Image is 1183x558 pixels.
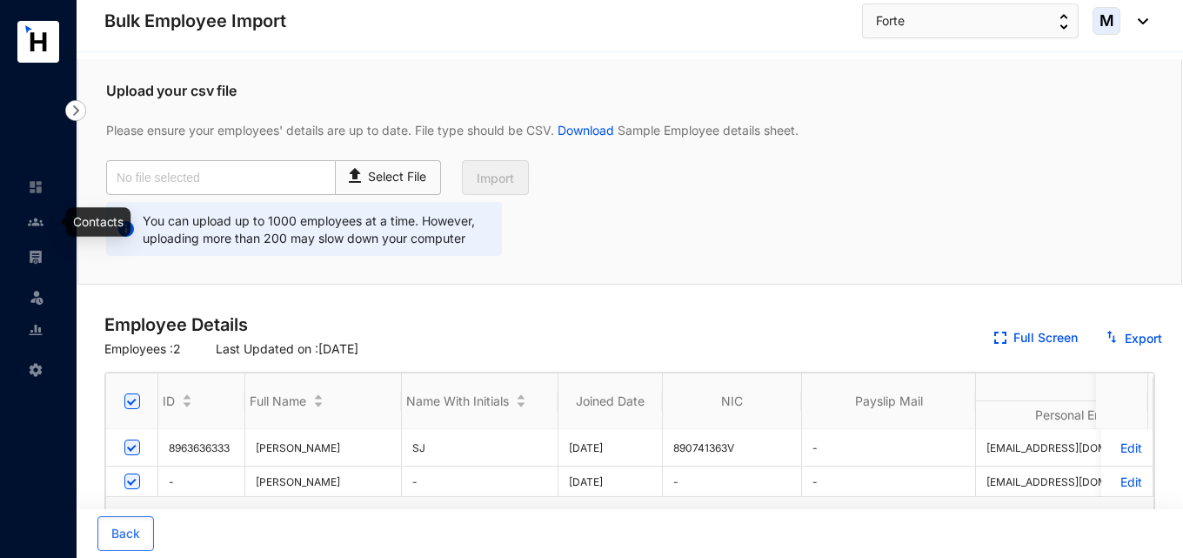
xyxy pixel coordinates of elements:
img: nav-icon-right.af6afadce00d159da59955279c43614e.svg [65,100,86,121]
td: - [663,467,802,497]
img: people-unselected.118708e94b43a90eceab.svg [28,214,43,230]
span: ID [163,393,175,408]
td: - [802,429,976,467]
span: [PERSON_NAME] [256,441,391,454]
a: Full Screen [1013,330,1078,345]
td: Paul Mitchell [245,467,402,497]
img: upload-icon.e7779a65feecae32d790bdb39620e36f.svg [344,161,368,186]
a: Edit [1112,474,1142,489]
img: leave-unselected.2934df6273408c3f84d9.svg [28,288,45,306]
button: Back [97,516,154,551]
span: [EMAIL_ADDRESS][DOMAIN_NAME] [986,441,1163,454]
p: Select File [368,168,426,186]
li: Payroll [14,239,56,274]
th: NIC [663,373,802,429]
input: No file selected [106,160,336,195]
li: Home [14,170,56,205]
td: [DATE] [558,467,663,497]
button: Import [462,160,529,195]
a: Export [1125,331,1162,346]
span: M [1099,13,1114,29]
button: Full Screen [980,321,1092,356]
th: ID [158,373,245,429]
img: dropdown-black.8e83cc76930a90b1a4fdb6d089b7bf3a.svg [1129,18,1148,24]
img: payroll-unselected.b590312f920e76f0c668.svg [28,249,43,265]
p: Upload your csv file [106,80,1153,101]
img: settings-unselected.1febfda315e6e19643a1.svg [28,362,43,378]
img: expand.44ba77930b780aef2317a7ddddf64422.svg [994,332,1006,344]
td: 890741363V [663,429,802,467]
a: Edit [1112,440,1142,455]
p: Last Updated on : [DATE] [216,340,358,358]
td: - [158,467,245,497]
th: Payslip Mail [802,373,976,429]
th: Personal Email [976,401,1176,429]
img: up-down-arrow.74152d26bf9780fbf563ca9c90304185.svg [1059,14,1068,30]
span: [PERSON_NAME] [256,475,391,488]
button: Export [1092,321,1176,356]
td: - [802,467,976,497]
img: export.331d0dd4d426c9acf19646af862b8729.svg [1106,331,1118,343]
td: SJ [402,429,558,467]
button: Forte [862,3,1079,38]
p: You can upload up to 1000 employees at a time. However, uploading more than 200 may slow down you... [137,211,490,247]
th: Name With Initials [402,373,558,429]
span: [EMAIL_ADDRESS][DOMAIN_NAME] [986,475,1163,488]
th: Joined Date [558,373,663,429]
td: [DATE] [558,429,663,467]
td: Sara Ann Jayasuriya [245,429,402,467]
span: Full Name [250,393,306,408]
p: Employee Details [104,313,248,337]
td: 8963636333 [158,429,245,467]
span: Back [111,525,140,542]
span: Name With Initials [406,393,509,408]
p: Employees : 2 [104,340,181,358]
a: Download [554,123,618,138]
th: Full Name [245,373,402,429]
li: Contacts [14,205,56,239]
img: report-unselected.e6a6b4230fc7da01f883.svg [28,322,43,338]
td: - [402,467,558,497]
p: Bulk Employee Import [104,9,286,33]
span: Forte [876,11,905,30]
p: Please ensure your employees' details are up to date. File type should be CSV. Sample Employee de... [106,101,1153,160]
li: Reports [14,313,56,347]
img: alert-informational.856c831170432ec0227b3ddd54954d9a.svg [116,211,137,247]
img: home-unselected.a29eae3204392db15eaf.svg [28,179,43,195]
